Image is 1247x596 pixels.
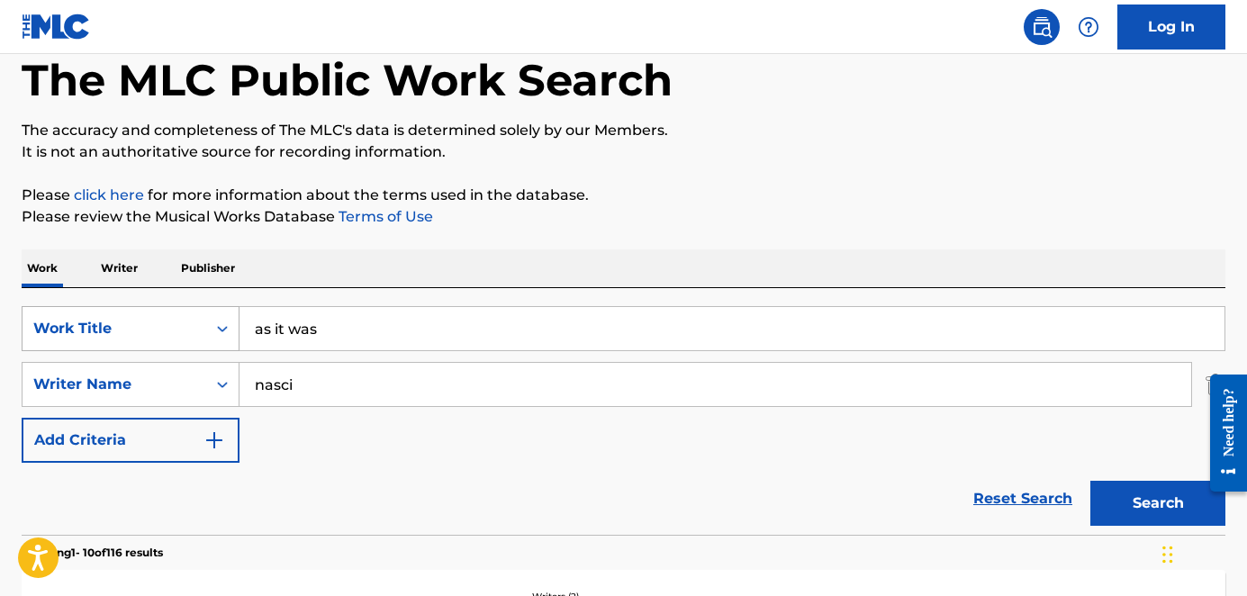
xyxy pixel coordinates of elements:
[1090,481,1225,526] button: Search
[33,318,195,339] div: Work Title
[176,249,240,287] p: Publisher
[22,53,673,107] h1: The MLC Public Work Search
[203,429,225,451] img: 9d2ae6d4665cec9f34b9.svg
[1024,9,1060,45] a: Public Search
[1078,16,1099,38] img: help
[22,141,1225,163] p: It is not an authoritative source for recording information.
[22,185,1225,206] p: Please for more information about the terms used in the database.
[22,418,239,463] button: Add Criteria
[335,208,433,225] a: Terms of Use
[33,374,195,395] div: Writer Name
[22,249,63,287] p: Work
[1071,9,1107,45] div: Help
[1157,510,1247,596] iframe: Chat Widget
[1162,528,1173,582] div: Drag
[22,120,1225,141] p: The accuracy and completeness of The MLC's data is determined solely by our Members.
[22,14,91,40] img: MLC Logo
[964,479,1081,519] a: Reset Search
[1031,16,1053,38] img: search
[22,306,1225,535] form: Search Form
[74,186,144,203] a: click here
[22,545,163,561] p: Showing 1 - 10 of 116 results
[22,206,1225,228] p: Please review the Musical Works Database
[1117,5,1225,50] a: Log In
[95,249,143,287] p: Writer
[1197,360,1247,505] iframe: Resource Center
